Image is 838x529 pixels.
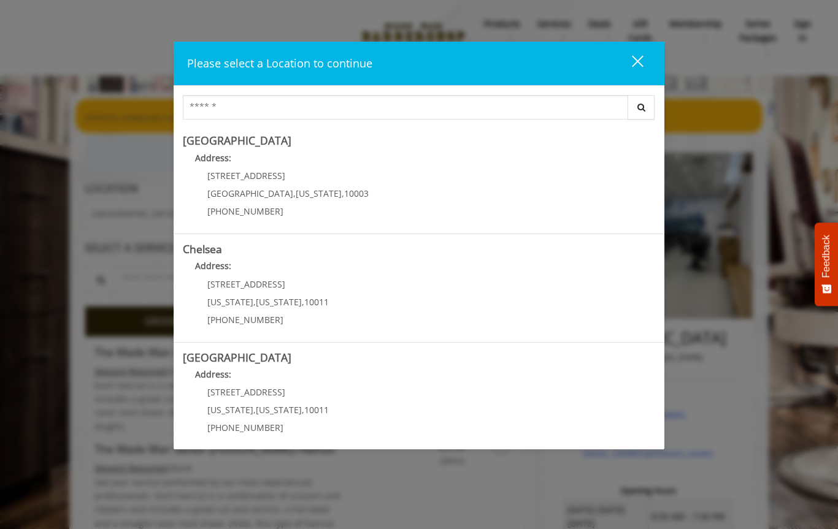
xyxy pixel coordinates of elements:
[207,314,283,325] span: [PHONE_NUMBER]
[183,95,628,120] input: Search Center
[207,188,293,199] span: [GEOGRAPHIC_DATA]
[342,188,344,199] span: ,
[183,133,291,148] b: [GEOGRAPHIC_DATA]
[253,404,256,416] span: ,
[207,386,285,398] span: [STREET_ADDRESS]
[256,404,302,416] span: [US_STATE]
[207,170,285,181] span: [STREET_ADDRESS]
[253,296,256,308] span: ,
[207,404,253,416] span: [US_STATE]
[634,103,648,112] i: Search button
[302,296,304,308] span: ,
[183,242,222,256] b: Chelsea
[256,296,302,308] span: [US_STATE]
[609,51,651,76] button: close dialog
[207,296,253,308] span: [US_STATE]
[183,95,655,126] div: Center Select
[304,296,329,308] span: 10011
[304,404,329,416] span: 10011
[207,278,285,290] span: [STREET_ADDRESS]
[207,422,283,433] span: [PHONE_NUMBER]
[187,56,372,70] span: Please select a Location to continue
[296,188,342,199] span: [US_STATE]
[195,260,231,272] b: Address:
[344,188,369,199] span: 10003
[302,404,304,416] span: ,
[815,223,838,306] button: Feedback - Show survey
[195,152,231,164] b: Address:
[293,188,296,199] span: ,
[195,368,231,380] b: Address:
[821,235,832,278] span: Feedback
[207,205,283,217] span: [PHONE_NUMBER]
[183,350,291,365] b: [GEOGRAPHIC_DATA]
[618,55,642,73] div: close dialog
